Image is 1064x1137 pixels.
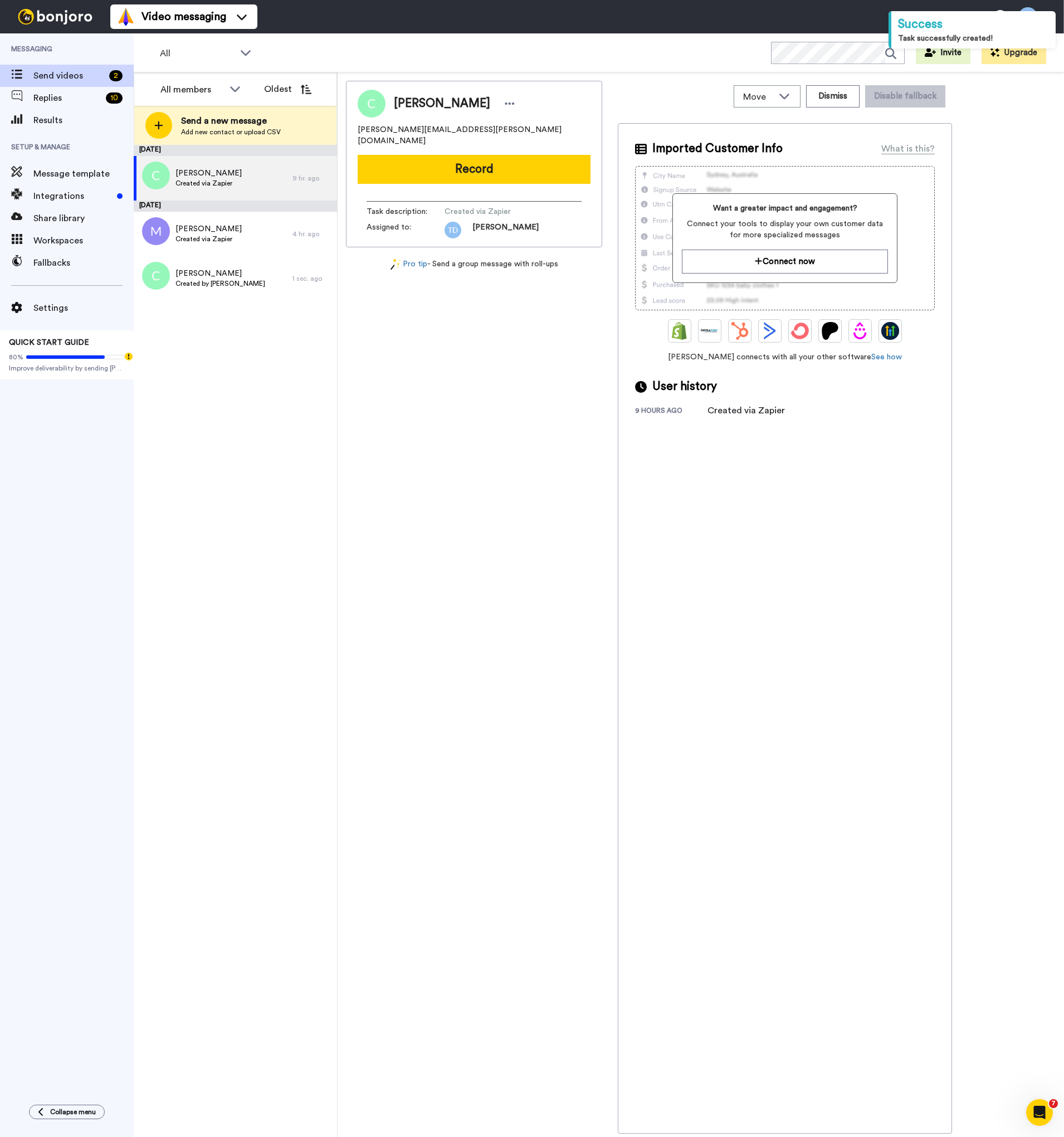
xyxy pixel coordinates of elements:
span: [PERSON_NAME] [394,95,490,112]
span: Video messaging [141,9,226,25]
div: [DATE] [134,201,337,212]
button: Invite [916,42,970,64]
span: Assigned to: [367,222,445,238]
img: Image of Candace [358,90,385,118]
span: Want a greater impact and engagement? [682,203,887,214]
img: ActiveCampaign [761,322,779,340]
button: Oldest [256,78,320,100]
img: ConvertKit [791,322,809,340]
img: c.png [142,262,170,290]
span: [PERSON_NAME] [175,168,242,179]
img: Hubspot [731,322,749,340]
span: Workspaces [33,234,134,247]
span: 80% [9,353,23,362]
div: Task successfully created! [898,33,1049,44]
div: 9 hours ago [635,406,707,417]
div: [DATE] [134,145,337,156]
a: See how [871,353,902,361]
button: Connect now [682,250,887,274]
img: Ontraport [701,322,719,340]
img: magic-wand.svg [391,258,401,270]
span: [PERSON_NAME] [175,268,265,279]
div: 9 hr. ago [292,174,331,183]
img: Drip [851,322,869,340]
div: 4 hr. ago [292,230,331,238]
img: bj-logo-header-white.svg [13,9,97,25]
button: Record [358,155,590,184]
img: td.png [445,222,461,238]
div: All members [160,83,224,96]
img: c.png [142,162,170,189]
span: [PERSON_NAME] [472,222,539,238]
span: QUICK START GUIDE [9,339,89,347]
div: - Send a group message with roll-ups [346,258,602,270]
span: Send videos [33,69,105,82]
span: Share library [33,212,134,225]
span: Add new contact or upload CSV [181,128,281,136]
span: User history [652,378,717,395]
span: Results [33,114,134,127]
img: m.png [142,217,170,245]
img: Patreon [821,322,839,340]
span: Created by [PERSON_NAME] [175,279,265,288]
button: Upgrade [982,42,1046,64]
span: [PERSON_NAME] [175,223,242,235]
span: Move [743,90,773,104]
span: Collapse menu [50,1107,96,1116]
div: 10 [106,92,123,104]
span: Message template [33,167,134,180]
span: Improve deliverability by sending [PERSON_NAME]’s from your own email [9,364,125,373]
img: Shopify [671,322,689,340]
span: Created via Zapier [175,235,242,243]
span: Integrations [33,189,113,203]
div: Tooltip anchor [124,352,134,362]
div: 1 sec. ago [292,274,331,283]
button: Dismiss [806,85,860,108]
span: Created via Zapier [445,206,550,217]
span: Settings [33,301,134,315]
span: [PERSON_NAME] connects with all your other software [635,352,935,363]
div: 2 [109,70,123,81]
span: Connect your tools to display your own customer data for more specialized messages [682,218,887,241]
a: Pro tip [391,258,427,270]
span: Imported Customer Info [652,140,783,157]
span: 7 [1049,1099,1058,1108]
button: Disable fallback [865,85,945,108]
span: All [160,47,235,60]
div: Success [898,16,1049,33]
img: vm-color.svg [117,8,135,26]
span: Task description : [367,206,445,217]
div: Created via Zapier [707,404,785,417]
span: Replies [33,91,101,105]
div: What is this? [881,142,935,155]
iframe: Intercom live chat [1026,1099,1053,1126]
span: Send a new message [181,114,281,128]
img: GoHighLevel [881,322,899,340]
span: Created via Zapier [175,179,242,188]
span: Fallbacks [33,256,134,270]
button: Collapse menu [29,1105,105,1119]
span: [PERSON_NAME][EMAIL_ADDRESS][PERSON_NAME][DOMAIN_NAME] [358,124,590,147]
